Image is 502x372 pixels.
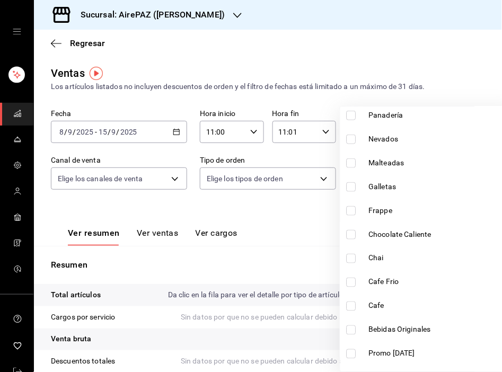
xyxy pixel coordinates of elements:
[90,67,103,80] img: Tooltip marker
